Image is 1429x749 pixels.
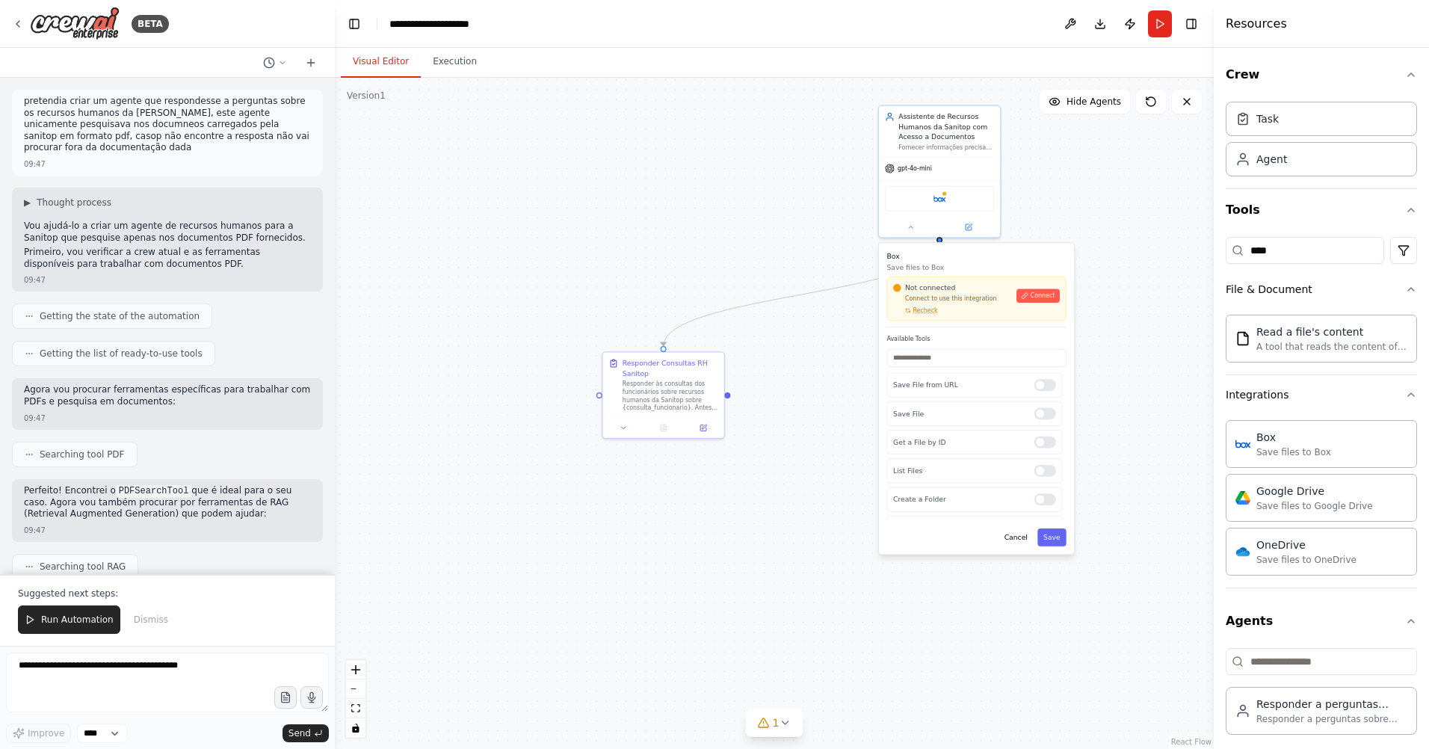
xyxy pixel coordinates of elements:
[1256,152,1287,167] div: Agent
[341,46,421,78] button: Visual Editor
[1226,282,1312,297] div: File & Document
[346,699,365,718] button: fit view
[28,727,64,739] span: Improve
[1256,713,1407,725] div: Responder a perguntas sobre Recursos Humanos
[686,422,720,434] button: Open in side panel
[1040,90,1130,114] button: Hide Agents
[40,561,126,573] span: Searching tool RAG
[1226,375,1417,414] button: Integrations
[41,614,114,626] span: Run Automation
[24,413,46,424] div: 09:47
[24,274,46,286] div: 09:47
[346,679,365,699] button: zoom out
[300,686,323,709] button: Click to speak your automation idea
[1256,697,1407,712] div: Responder a perguntas sobre Recursos Humanos
[893,295,1010,303] p: Connect to use this integration
[746,709,803,737] button: 1
[24,96,311,154] p: pretendia criar um agente que respondesse a perguntas sobre os recursos humanos da [PERSON_NAME],...
[893,380,1026,389] p: Save File from URL
[6,724,71,743] button: Improve
[1226,189,1417,231] button: Tools
[24,197,111,209] button: ▶Thought process
[1256,324,1407,339] div: Read a file's content
[1226,309,1417,374] div: File & Document
[1226,270,1417,309] button: File & Document
[893,437,1026,447] p: Get a File by ID
[886,251,1066,261] h3: Box
[898,144,994,152] div: Fornecer informações precisas sobre políticas, procedimentos e recursos humanos da Sanitop, lendo...
[18,605,120,634] button: Run Automation
[893,306,938,315] button: Recheck
[1235,544,1250,559] img: OneDrive
[274,686,297,709] button: Upload files
[658,243,945,346] g: Edge from 12961adc-cb8b-4d77-8950-20411ba5f365 to dfe50c96-34f6-492e-be5b-18edb6acca3c
[1067,96,1121,108] span: Hide Agents
[1256,430,1331,445] div: Box
[1226,231,1417,600] div: Tools
[1226,15,1287,33] h4: Resources
[347,90,386,102] div: Version 1
[283,724,329,742] button: Send
[299,54,323,72] button: Start a new chat
[1226,414,1417,588] div: Integrations
[893,466,1026,475] p: List Files
[886,262,1066,272] p: Save files to Box
[24,158,46,170] div: 09:47
[24,221,311,244] p: Vou ajudá-lo a criar um agente de recursos humanos para a Sanitop que pesquise apenas nos documen...
[346,660,365,738] div: React Flow controls
[126,605,176,634] button: Dismiss
[878,105,1001,238] div: Assistente de Recursos Humanos da Sanitop com Acesso a DocumentosFornecer informações precisas so...
[18,588,317,599] p: Suggested next steps:
[1226,387,1288,402] div: Integrations
[940,221,996,233] button: Open in side panel
[132,15,169,33] div: BETA
[886,335,1066,343] label: Available Tools
[1235,331,1250,346] img: FileReadTool
[24,485,311,520] p: Perfeito! Encontrei o que é ideal para o seu caso. Agora vou também procurar por ferramentas de R...
[24,247,311,270] p: Primeiro, vou verificar a crew atual e as ferramentas disponíveis para trabalhar com documentos PDF.
[905,283,955,293] span: Not connected
[1016,289,1060,302] button: Connect
[773,715,780,730] span: 1
[1235,490,1250,505] img: Google Drive
[134,614,168,626] span: Dismiss
[898,112,994,142] div: Assistente de Recursos Humanos da Sanitop com Acesso a Documentos
[24,525,46,536] div: 09:47
[623,380,718,411] div: Responder às consultas dos funcionários sobre recursos humanos da Sanitop sobre {consulta_funcion...
[643,422,685,434] button: No output available
[40,348,203,360] span: Getting the list of ready-to-use tools
[1256,554,1357,566] div: Save files to OneDrive
[24,197,31,209] span: ▶
[1181,13,1202,34] button: Hide right sidebar
[1256,111,1279,126] div: Task
[1226,96,1417,188] div: Crew
[344,13,365,34] button: Hide left sidebar
[1256,341,1407,353] div: A tool that reads the content of a file. To use this tool, provide a 'file_path' parameter with t...
[1031,292,1055,300] span: Connect
[1226,600,1417,642] button: Agents
[893,495,1026,505] p: Create a Folder
[1256,537,1357,552] div: OneDrive
[1256,446,1331,458] div: Save files to Box
[346,718,365,738] button: toggle interactivity
[602,351,725,439] div: Responder Consultas RH SanitopResponder às consultas dos funcionários sobre recursos humanos da S...
[1226,54,1417,96] button: Crew
[933,193,945,205] img: Box
[37,197,111,209] span: Thought process
[1235,437,1250,451] img: Box
[893,409,1026,419] p: Save File
[116,484,192,498] code: PDFSearchTool
[389,16,469,31] nav: breadcrumb
[421,46,489,78] button: Execution
[288,727,311,739] span: Send
[1256,500,1373,512] div: Save files to Google Drive
[1037,528,1067,546] button: Save
[1226,642,1417,747] div: Agents
[898,164,932,173] span: gpt-4o-mini
[40,449,125,460] span: Searching tool PDF
[30,7,120,40] img: Logo
[1256,484,1373,499] div: Google Drive
[24,384,311,407] p: Agora vou procurar ferramentas específicas para trabalhar com PDFs e pesquisa em documentos:
[913,306,937,315] span: Recheck
[346,660,365,679] button: zoom in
